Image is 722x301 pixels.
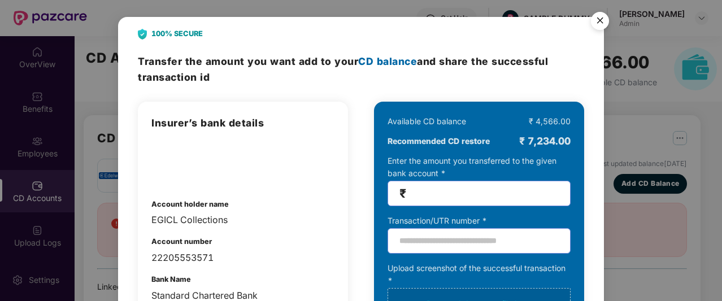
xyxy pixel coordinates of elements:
[358,55,417,67] span: CD balance
[138,29,147,40] img: svg+xml;base64,PHN2ZyB4bWxucz0iaHR0cDovL3d3dy53My5vcmcvMjAwMC9zdmciIHdpZHRoPSIyNCIgaGVpZ2h0PSIyOC...
[151,200,229,208] b: Account holder name
[151,275,191,283] b: Bank Name
[388,155,571,206] div: Enter the amount you transferred to the given bank account *
[399,187,406,200] span: ₹
[151,237,212,246] b: Account number
[388,215,571,227] div: Transaction/UTR number *
[584,7,616,38] img: svg+xml;base64,PHN2ZyB4bWxucz0iaHR0cDovL3d3dy53My5vcmcvMjAwMC9zdmciIHdpZHRoPSI1NiIgaGVpZ2h0PSI1Ni...
[388,135,490,147] b: Recommended CD restore
[138,54,584,85] h3: Transfer the amount and share the successful transaction id
[151,115,334,131] h3: Insurer’s bank details
[151,142,210,182] img: integrations
[247,55,417,67] span: you want add to your
[151,251,334,265] div: 22205553571
[519,133,571,149] div: ₹ 7,234.00
[529,115,571,128] div: ₹ 4,566.00
[388,115,466,128] div: Available CD balance
[584,6,615,37] button: Close
[151,213,334,227] div: EGICL Collections
[151,28,203,40] b: 100% SECURE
